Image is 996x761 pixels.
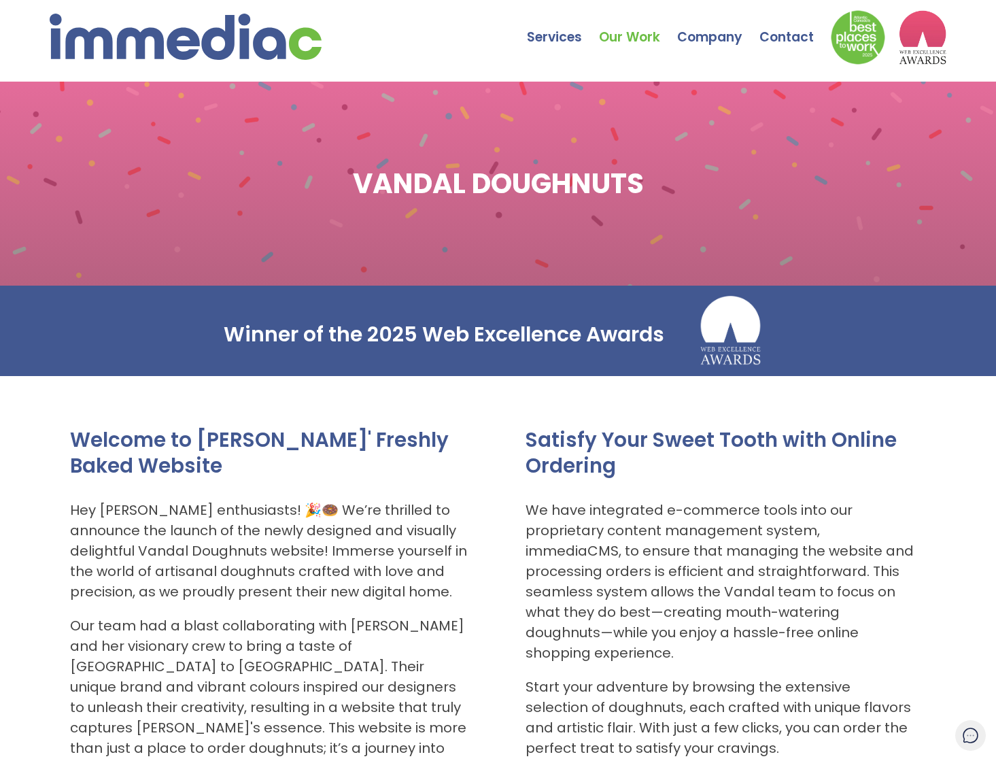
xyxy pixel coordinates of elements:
[526,677,916,758] p: Start your adventure by browsing the extensive selection of doughnuts, each crafted with unique f...
[527,3,599,51] a: Services
[526,500,916,663] p: We have integrated e-commerce tools into our proprietary content management system, immediaCMS, t...
[526,427,916,479] h2: Satisfy Your Sweet Tooth with Online Ordering
[70,427,471,479] h2: Welcome to [PERSON_NAME]' Freshly Baked Website
[831,10,885,65] img: Down
[50,14,322,60] img: immediac
[353,166,644,201] h1: VANDAL DOUGHNUTS
[677,3,759,51] a: Company
[599,3,677,51] a: Our Work
[224,321,664,348] h2: Winner of the 2025 Web Excellence Awards
[759,3,831,51] a: Contact
[688,296,773,373] img: logo2_wea_wh_nobg.webp
[899,10,946,65] img: logo2_wea_nobg.webp
[70,500,471,602] p: Hey [PERSON_NAME] enthusiasts! 🎉🍩 We’re thrilled to announce the launch of the newly designed and...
